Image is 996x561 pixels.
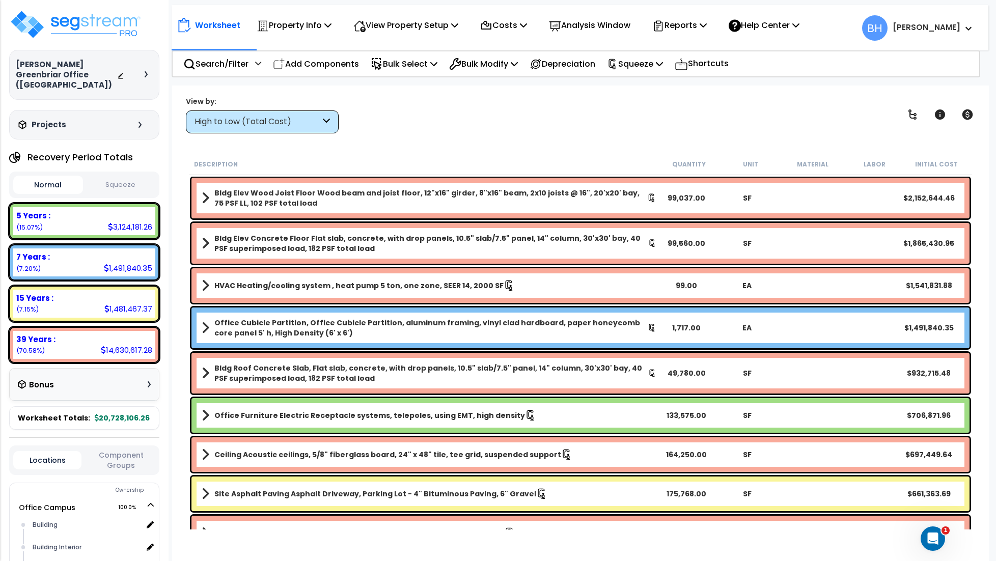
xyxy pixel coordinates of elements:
div: 49,780.00 [656,368,717,378]
div: SF [717,368,778,378]
h4: Recovery Period Totals [27,152,133,162]
p: Add Components [273,57,359,71]
small: Unit [743,160,758,169]
img: logo_pro_r.png [9,9,142,40]
small: Quantity [672,160,706,169]
small: 7.197185943024976% [16,264,41,273]
b: 5 Years : [16,210,50,221]
p: Analysis Window [549,18,630,32]
div: Shortcuts [669,51,734,76]
div: SF [717,238,778,248]
div: EA [717,323,778,333]
a: Assembly Title [202,318,656,338]
button: Squeeze [86,176,155,194]
div: Depreciation [524,52,601,76]
b: Bldg Roof Concrete Slab, Flat slab, concrete, with drop panels, 10.5" slab/7.5" panel, 14" column... [214,363,648,383]
div: $661,363.69 [899,489,959,499]
div: $1,541,831.88 [899,280,959,291]
div: $932,715.48 [899,368,959,378]
div: 133,575.00 [656,410,717,420]
div: Add Components [267,52,365,76]
a: Assembly Title [202,487,656,501]
p: Property Info [257,18,331,32]
div: Building [30,519,142,531]
small: Labor [864,160,886,169]
span: BH [862,15,888,41]
small: 15.072198206687503% [16,223,43,232]
small: Initial Cost [915,160,958,169]
div: 99.00 [656,280,717,291]
div: SF [717,489,778,499]
div: 99,560.00 [656,238,717,248]
div: SF [717,193,778,203]
p: Bulk Modify [449,57,518,71]
p: Reports [652,18,707,32]
div: 99,037.00 [656,193,717,203]
h3: Projects [32,120,66,130]
b: General Lighting Fluorescent Lighting, per Fixture 2-40W, Recess Mounted [214,528,504,538]
div: $2,152,644.46 [899,193,959,203]
div: $1,865,430.95 [899,238,959,248]
div: 3,124,181.26 [108,221,152,232]
p: Squeeze [607,57,663,71]
a: Assembly Title [202,278,656,293]
button: Component Groups [87,450,155,471]
div: $706,871.96 [899,410,959,420]
b: 20,728,106.26 [95,413,150,423]
a: Assembly Title [202,188,656,208]
div: High to Low (Total Cost) [195,116,320,128]
p: Worksheet [195,18,240,32]
div: EA [717,528,778,538]
b: Bldg Elev Wood Joist Floor Wood beam and joist floor, 12"x16" girder, 8"x16" beam, 2x10 joists @ ... [214,188,647,208]
button: Locations [13,451,81,469]
b: [PERSON_NAME] [893,22,960,33]
a: Assembly Title [202,526,656,540]
h3: Bonus [29,381,54,389]
div: Building Interior [30,541,142,553]
b: 15 Years : [16,293,53,303]
p: Depreciation [530,57,595,71]
h3: [PERSON_NAME] Greenbriar Office ([GEOGRAPHIC_DATA]) [16,60,117,90]
p: Help Center [729,18,799,32]
b: 7 Years : [16,251,50,262]
div: 1,493.00 [656,528,717,538]
small: 7.147142876524408% [16,305,39,314]
div: $1,491,840.35 [899,323,959,333]
a: Assembly Title [202,408,656,423]
button: Normal [13,176,83,194]
div: 175,768.00 [656,489,717,499]
b: Bldg Elev Concrete Floor Flat slab, concrete, with drop panels, 10.5" slab/7.5" panel, 14" column... [214,233,648,254]
p: Bulk Select [371,57,437,71]
p: Shortcuts [675,57,729,71]
a: Office Campus 100.0% [19,502,75,513]
small: Description [194,160,238,169]
p: Search/Filter [183,57,248,71]
b: Ceiling Acoustic ceilings, 5/8" fiberglass board, 24" x 48" tile, tee grid, suspended support [214,450,561,460]
div: EA [717,280,778,291]
a: Assembly Title [202,233,656,254]
iframe: Intercom live chat [921,526,945,551]
div: 1,481,467.37 [104,303,152,314]
a: Assembly Title [202,363,656,383]
div: 1,717.00 [656,323,717,333]
span: 1 [942,526,950,535]
div: SF [717,410,778,420]
span: Worksheet Totals: [18,413,90,423]
div: 164,250.00 [656,450,717,460]
p: Costs [480,18,527,32]
b: HVAC Heating/cooling system , heat pump 5 ton, one zone, SEER 14, 2000 SF [214,280,504,291]
div: $565,576.49 [899,528,959,538]
div: 14,630,617.28 [101,345,152,355]
small: 70.58347297376311% [16,346,45,355]
p: View Property Setup [353,18,458,32]
div: 1,491,840.35 [104,263,152,273]
div: SF [717,450,778,460]
b: 39 Years : [16,334,56,345]
div: $697,449.64 [899,450,959,460]
b: Site Asphalt Paving Asphalt Driveway, Parking Lot - 4" Bituminous Paving, 6" Gravel [214,489,536,499]
b: Office Cubicle Partition, Office Cubicle Partition, aluminum framing, vinyl clad hardboard, paper... [214,318,648,338]
div: Ownership [30,484,159,496]
small: Material [797,160,828,169]
b: Office Furniture Electric Receptacle systems, telepoles, using EMT, high density [214,410,525,420]
span: 100.0% [118,501,145,514]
